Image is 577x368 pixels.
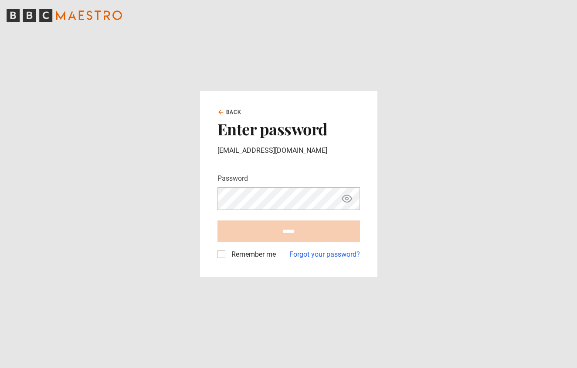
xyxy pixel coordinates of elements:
[217,120,360,138] h2: Enter password
[226,108,242,116] span: Back
[217,173,248,184] label: Password
[289,249,360,260] a: Forgot your password?
[7,9,122,22] svg: BBC Maestro
[339,191,354,206] button: Show password
[228,249,276,260] label: Remember me
[217,145,360,156] p: [EMAIL_ADDRESS][DOMAIN_NAME]
[217,108,242,116] a: Back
